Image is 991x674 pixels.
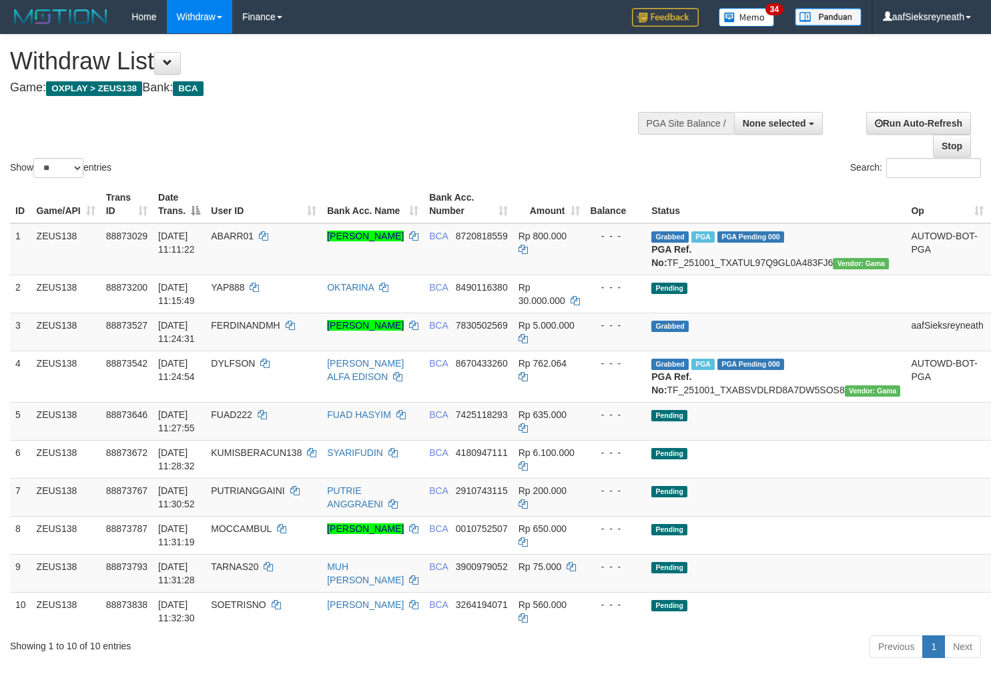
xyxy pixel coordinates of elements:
[327,409,391,420] a: FUAD HASYIM
[211,599,266,610] span: SOETRISNO
[591,357,641,370] div: - - -
[31,592,101,630] td: ZEUS138
[327,447,383,458] a: SYARIFUDIN
[870,635,923,658] a: Previous
[327,320,404,331] a: [PERSON_NAME]
[646,223,906,275] td: TF_251001_TXATUL97Q9GL0A483FJ6
[591,446,641,459] div: - - -
[651,371,691,395] b: PGA Ref. No:
[456,447,508,458] span: Copy 4180947111 to clipboard
[646,185,906,223] th: Status
[10,223,31,275] td: 1
[591,281,641,294] div: - - -
[429,599,448,610] span: BCA
[106,561,147,572] span: 88873793
[327,358,404,382] a: [PERSON_NAME] ALFA EDISON
[327,231,404,241] a: [PERSON_NAME]
[429,523,448,534] span: BCA
[10,516,31,554] td: 8
[106,282,147,293] span: 88873200
[211,358,255,369] span: DYLFSON
[456,231,508,241] span: Copy 8720818559 to clipboard
[31,313,101,351] td: ZEUS138
[327,485,383,509] a: PUTRIE ANGGRAENI
[906,185,988,223] th: Op: activate to sort column ascending
[31,516,101,554] td: ZEUS138
[106,231,147,241] span: 88873029
[10,592,31,630] td: 10
[106,358,147,369] span: 88873542
[10,402,31,440] td: 5
[429,231,448,241] span: BCA
[651,410,687,421] span: Pending
[638,112,734,135] div: PGA Site Balance /
[106,409,147,420] span: 88873646
[429,320,448,331] span: BCA
[651,359,689,370] span: Grabbed
[10,478,31,516] td: 7
[211,282,244,293] span: YAP888
[519,523,567,534] span: Rp 650.000
[906,313,988,351] td: aafSieksreyneath
[591,522,641,535] div: - - -
[158,320,195,344] span: [DATE] 11:24:31
[429,447,448,458] span: BCA
[106,523,147,534] span: 88873787
[585,185,647,223] th: Balance
[206,185,322,223] th: User ID: activate to sort column ascending
[429,282,448,293] span: BCA
[734,112,823,135] button: None selected
[651,600,687,611] span: Pending
[46,81,142,96] span: OXPLAY > ZEUS138
[850,158,981,178] label: Search:
[106,447,147,458] span: 88873672
[424,185,513,223] th: Bank Acc. Number: activate to sort column ascending
[743,118,806,129] span: None selected
[158,523,195,547] span: [DATE] 11:31:19
[795,8,862,26] img: panduan.png
[886,158,981,178] input: Search:
[591,229,641,243] div: - - -
[456,599,508,610] span: Copy 3264194071 to clipboard
[10,158,111,178] label: Show entries
[719,8,775,27] img: Button%20Memo.svg
[211,320,280,331] span: FERDINANDMH
[519,231,567,241] span: Rp 800.000
[10,185,31,223] th: ID
[591,319,641,332] div: - - -
[429,409,448,420] span: BCA
[31,402,101,440] td: ZEUS138
[591,560,641,573] div: - - -
[646,351,906,402] td: TF_251001_TXABSVDLRD8A7DW5SOS8
[31,223,101,275] td: ZEUS138
[519,561,562,572] span: Rp 75.000
[591,408,641,421] div: - - -
[456,485,508,496] span: Copy 2910743115 to clipboard
[456,320,508,331] span: Copy 7830502569 to clipboard
[632,8,699,27] img: Feedback.jpg
[519,358,567,369] span: Rp 762.064
[651,562,687,573] span: Pending
[158,599,195,623] span: [DATE] 11:32:30
[651,524,687,535] span: Pending
[519,282,565,306] span: Rp 30.000.000
[211,409,252,420] span: FUAD222
[10,81,647,95] h4: Game: Bank:
[106,485,147,496] span: 88873767
[651,231,689,243] span: Grabbed
[158,485,195,509] span: [DATE] 11:30:52
[833,258,889,269] span: Vendor URL: https://trx31.1velocity.biz
[10,634,403,653] div: Showing 1 to 10 of 10 entries
[10,351,31,402] td: 4
[456,523,508,534] span: Copy 0010752507 to clipboard
[651,486,687,497] span: Pending
[158,282,195,306] span: [DATE] 11:15:49
[765,3,783,15] span: 34
[211,447,302,458] span: KUMISBERACUN138
[906,223,988,275] td: AUTOWD-BOT-PGA
[106,599,147,610] span: 88873838
[519,447,575,458] span: Rp 6.100.000
[944,635,981,658] a: Next
[327,523,404,534] a: [PERSON_NAME]
[717,359,784,370] span: PGA Pending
